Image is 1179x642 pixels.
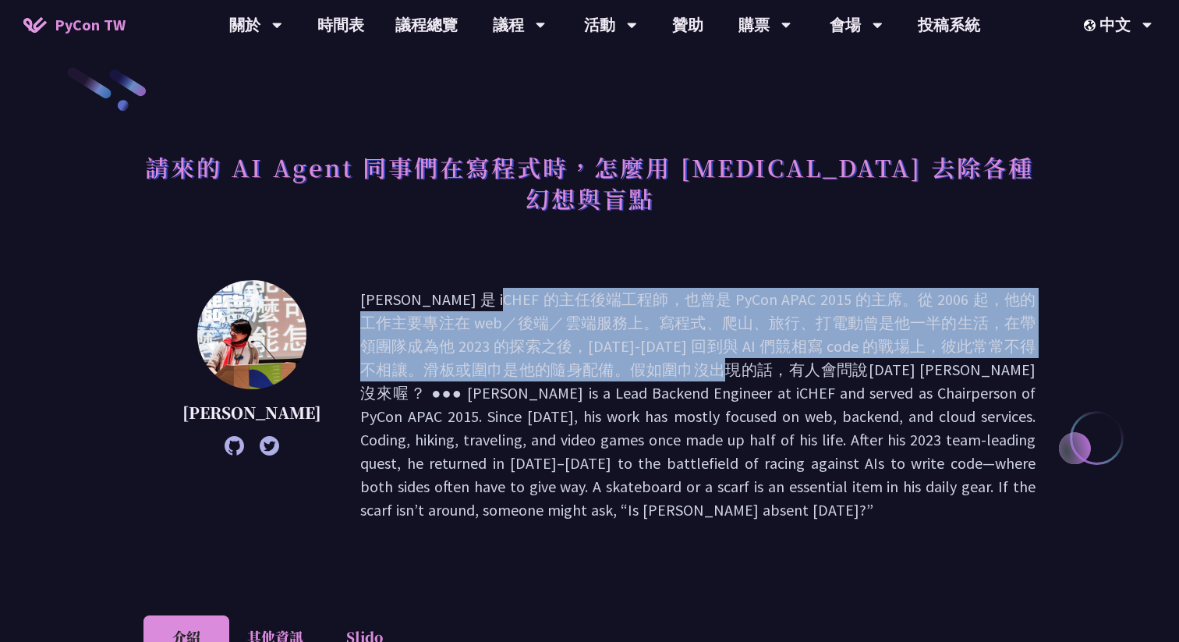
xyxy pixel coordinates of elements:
[55,13,126,37] span: PyCon TW
[23,17,47,33] img: Home icon of PyCon TW 2025
[1084,20,1099,31] img: Locale Icon
[143,144,1036,222] h1: 請來的 AI Agent 同事們在寫程式時，怎麼用 [MEDICAL_DATA] 去除各種幻想與盲點
[8,5,141,44] a: PyCon TW
[197,280,306,389] img: Keith Yang
[360,288,1036,522] p: [PERSON_NAME] 是 iCHEF 的主任後端工程師，也曾是 PyCon APAC 2015 的主席。從 2006 起，他的工作主要專注在 web／後端／雲端服務上。寫程式、爬山、旅行、...
[182,401,321,424] p: [PERSON_NAME]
